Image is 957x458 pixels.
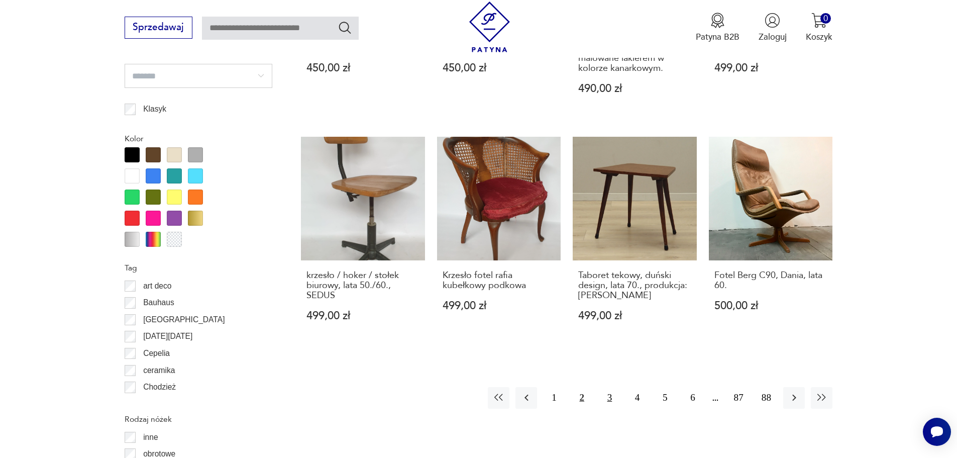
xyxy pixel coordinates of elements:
[301,137,425,345] a: krzesło / hoker / stołek biurowy, lata 50./60., SEDUSkrzesło / hoker / stołek biurowy, lata 50./6...
[578,83,691,94] p: 490,00 zł
[571,387,593,409] button: 2
[714,301,827,311] p: 500,00 zł
[143,431,158,444] p: inne
[599,387,620,409] button: 3
[696,13,739,43] a: Ikona medaluPatyna B2B
[143,398,173,411] p: Ćmielów
[728,387,750,409] button: 87
[306,311,419,321] p: 499,00 zł
[811,13,827,28] img: Ikona koszyka
[709,137,833,345] a: Fotel Berg C90, Dania, lata 60.Fotel Berg C90, Dania, lata 60.500,00 zł
[710,13,725,28] img: Ikona medalu
[765,13,780,28] img: Ikonka użytkownika
[714,270,827,291] h3: Fotel Berg C90, Dania, lata 60.
[125,261,272,274] p: Tag
[143,280,171,293] p: art deco
[443,63,556,73] p: 450,00 zł
[923,418,951,446] iframe: Smartsupp widget button
[143,347,170,360] p: Cepelia
[756,387,777,409] button: 88
[806,31,832,43] p: Koszyk
[682,387,703,409] button: 6
[125,24,192,32] a: Sprzedawaj
[125,17,192,39] button: Sprzedawaj
[143,103,166,116] p: Klasyk
[696,13,739,43] button: Patyna B2B
[543,387,565,409] button: 1
[143,296,174,309] p: Bauhaus
[306,63,419,73] p: 450,00 zł
[125,413,272,426] p: Rodzaj nóżek
[437,137,561,345] a: Krzesło fotel rafia kubełkowy podkowaKrzesło fotel rafia kubełkowy podkowa499,00 zł
[820,13,831,24] div: 0
[306,270,419,301] h3: krzesło / hoker / stołek biurowy, lata 50./60., SEDUS
[626,387,648,409] button: 4
[759,13,787,43] button: Zaloguj
[443,270,556,291] h3: Krzesło fotel rafia kubełkowy podkowa
[578,311,691,321] p: 499,00 zł
[143,330,192,343] p: [DATE][DATE]
[443,301,556,311] p: 499,00 zł
[125,132,272,145] p: Kolor
[338,20,352,35] button: Szukaj
[714,63,827,73] p: 499,00 zł
[759,31,787,43] p: Zaloguj
[143,313,225,326] p: [GEOGRAPHIC_DATA]
[696,31,739,43] p: Patyna B2B
[143,364,175,377] p: ceramika
[654,387,676,409] button: 5
[806,13,832,43] button: 0Koszyk
[578,33,691,74] h3: Dwie pufy z niebieską poduchą. Drewno malowane lakierem w kolorze kanarkowym.
[578,270,691,301] h3: Taboret tekowy, duński design, lata 70., produkcja: [PERSON_NAME]
[143,381,176,394] p: Chodzież
[573,137,697,345] a: Taboret tekowy, duński design, lata 70., produkcja: DaniaTaboret tekowy, duński design, lata 70.,...
[464,2,515,52] img: Patyna - sklep z meblami i dekoracjami vintage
